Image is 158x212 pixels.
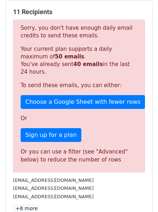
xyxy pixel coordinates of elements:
[55,53,84,60] strong: 50 emails
[21,45,137,76] p: Your current plan supports a daily maximum of . You've already sent in the last 24 hours.
[21,82,137,89] p: To send these emails, you can either:
[21,115,137,122] p: Or
[21,24,137,40] p: Sorry, you don't have enough daily email credits to send these emails.
[73,61,103,68] strong: 40 emails
[21,95,145,109] a: Choose a Google Sheet with fewer rows
[21,128,81,142] a: Sign up for a plan
[122,177,158,212] iframe: Chat Widget
[13,8,145,16] h5: 11 Recipients
[13,178,94,183] small: [EMAIL_ADDRESS][DOMAIN_NAME]
[13,185,94,191] small: [EMAIL_ADDRESS][DOMAIN_NAME]
[21,148,137,164] div: Or you can use a filter (see "Advanced" below) to reduce the number of rows
[13,194,94,199] small: [EMAIL_ADDRESS][DOMAIN_NAME]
